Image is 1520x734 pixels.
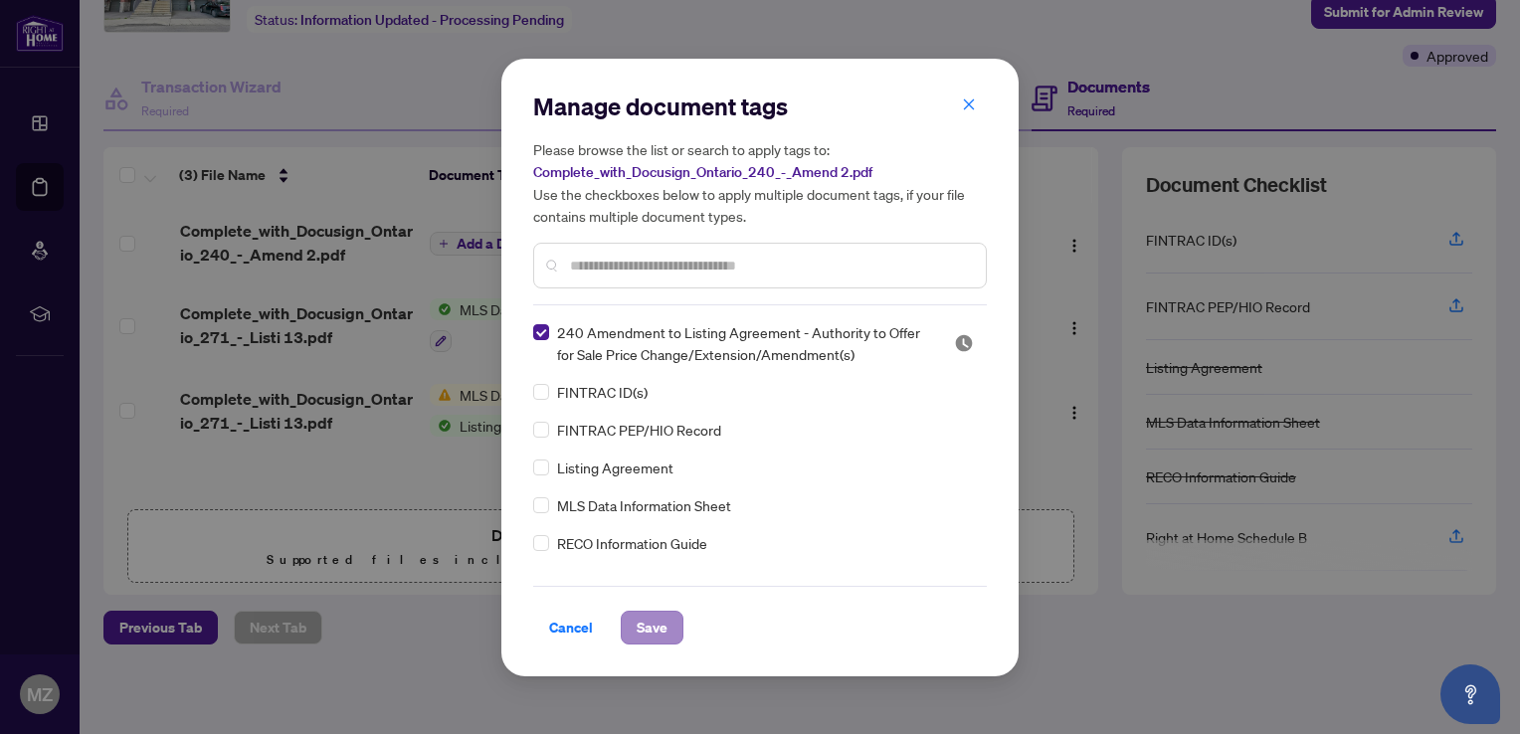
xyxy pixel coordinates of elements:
span: RECO Information Guide [557,532,707,554]
span: MLS Data Information Sheet [557,494,731,516]
span: Cancel [549,612,593,643]
h2: Manage document tags [533,91,987,122]
button: Open asap [1440,664,1500,724]
span: Complete_with_Docusign_Ontario_240_-_Amend 2.pdf [533,163,872,181]
span: FINTRAC ID(s) [557,381,648,403]
span: close [962,97,976,111]
span: Listing Agreement [557,457,673,478]
img: status [954,333,974,353]
button: Cancel [533,611,609,644]
span: Save [637,612,667,643]
h5: Please browse the list or search to apply tags to: Use the checkboxes below to apply multiple doc... [533,138,987,227]
span: FINTRAC PEP/HIO Record [557,419,721,441]
span: Pending Review [954,333,974,353]
button: Save [621,611,683,644]
span: 240 Amendment to Listing Agreement - Authority to Offer for Sale Price Change/Extension/Amendment(s) [557,321,930,365]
